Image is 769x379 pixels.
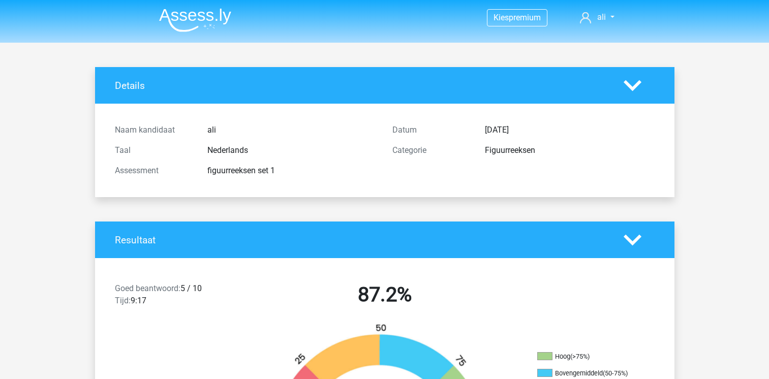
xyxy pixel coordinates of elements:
div: 5 / 10 9:17 [107,282,246,311]
li: Hoog [537,352,639,361]
h2: 87.2% [254,282,516,307]
span: Goed beantwoord: [115,283,180,293]
h4: Resultaat [115,234,608,246]
div: Taal [107,144,200,156]
div: Nederlands [200,144,385,156]
span: premium [509,13,541,22]
a: Kiespremium [487,11,547,24]
li: Bovengemiddeld [537,369,639,378]
div: ali [200,124,385,136]
div: Datum [385,124,477,136]
h4: Details [115,80,608,91]
img: Assessly [159,8,231,32]
div: Assessment [107,165,200,177]
div: (>75%) [570,353,590,360]
div: Categorie [385,144,477,156]
div: [DATE] [477,124,662,136]
span: Kies [494,13,509,22]
div: Figuurreeksen [477,144,662,156]
div: (50-75%) [603,369,628,377]
span: Tijd: [115,296,131,305]
div: Naam kandidaat [107,124,200,136]
span: ali [597,12,606,22]
div: figuurreeksen set 1 [200,165,385,177]
a: ali [576,11,618,23]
